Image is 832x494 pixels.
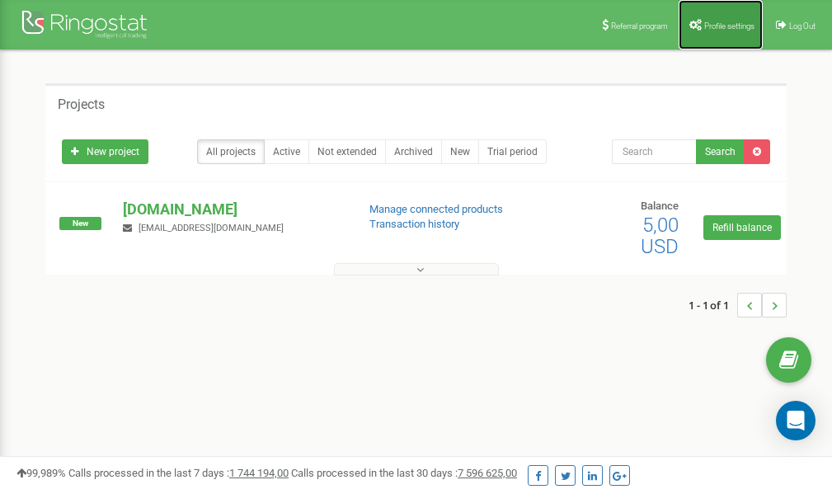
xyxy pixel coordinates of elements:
[703,215,781,240] a: Refill balance
[612,139,697,164] input: Search
[68,467,289,479] span: Calls processed in the last 7 days :
[139,223,284,233] span: [EMAIL_ADDRESS][DOMAIN_NAME]
[458,467,517,479] u: 7 596 625,00
[291,467,517,479] span: Calls processed in the last 30 days :
[689,276,787,334] nav: ...
[197,139,265,164] a: All projects
[229,467,289,479] u: 1 744 194,00
[789,21,816,31] span: Log Out
[641,200,679,212] span: Balance
[369,218,459,230] a: Transaction history
[16,467,66,479] span: 99,989%
[704,21,754,31] span: Profile settings
[59,217,101,230] span: New
[641,214,679,258] span: 5,00 USD
[611,21,668,31] span: Referral program
[369,203,503,215] a: Manage connected products
[696,139,745,164] button: Search
[123,199,342,220] p: [DOMAIN_NAME]
[62,139,148,164] a: New project
[478,139,547,164] a: Trial period
[308,139,386,164] a: Not extended
[776,401,816,440] div: Open Intercom Messenger
[264,139,309,164] a: Active
[689,293,737,318] span: 1 - 1 of 1
[385,139,442,164] a: Archived
[441,139,479,164] a: New
[58,97,105,112] h5: Projects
